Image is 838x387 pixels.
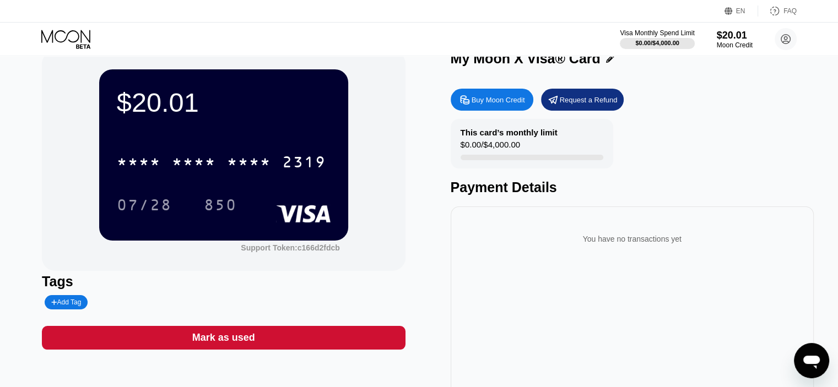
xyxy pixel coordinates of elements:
[241,243,339,252] div: Support Token:c166d2fdcb
[461,140,520,155] div: $0.00 / $4,000.00
[472,95,525,105] div: Buy Moon Credit
[117,87,331,118] div: $20.01
[109,191,180,219] div: 07/28
[192,331,255,344] div: Mark as used
[758,6,797,17] div: FAQ
[717,30,753,41] div: $20.01
[42,274,405,290] div: Tags
[620,29,694,37] div: Visa Monthly Spend Limit
[620,29,694,49] div: Visa Monthly Spend Limit$0.00/$4,000.00
[794,343,829,378] iframe: Button to launch messaging window
[459,224,805,254] div: You have no transactions yet
[635,40,679,46] div: $0.00 / $4,000.00
[117,198,172,215] div: 07/28
[241,243,339,252] div: Support Token: c166d2fdcb
[45,295,88,309] div: Add Tag
[282,155,326,172] div: 2319
[560,95,618,105] div: Request a Refund
[42,326,405,350] div: Mark as used
[51,298,81,306] div: Add Tag
[451,179,814,195] div: Payment Details
[196,191,245,219] div: 850
[717,30,753,49] div: $20.01Moon Credit
[736,7,745,15] div: EN
[725,6,758,17] div: EN
[783,7,797,15] div: FAQ
[541,89,624,111] div: Request a Refund
[451,51,601,67] div: My Moon X Visa® Card
[451,89,533,111] div: Buy Moon Credit
[717,41,753,49] div: Moon Credit
[204,198,237,215] div: 850
[461,128,558,137] div: This card’s monthly limit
